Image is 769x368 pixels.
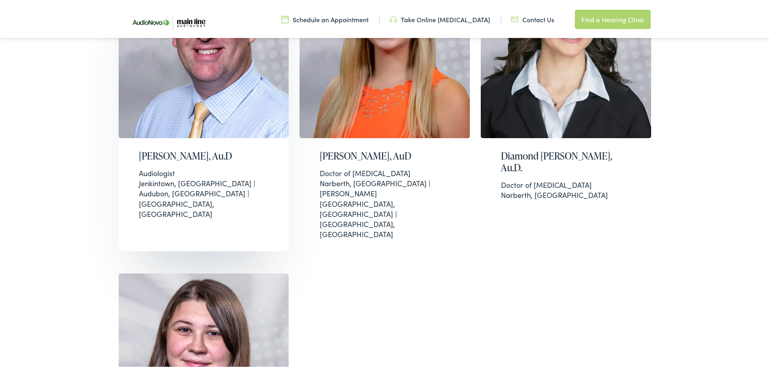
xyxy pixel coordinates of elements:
a: Contact Us [511,13,554,22]
a: Take Online [MEDICAL_DATA] [390,13,490,22]
a: Find a Hearing Clinic [575,8,651,27]
div: Doctor of [MEDICAL_DATA] [501,178,631,188]
h2: [PERSON_NAME], AuD [320,149,450,160]
a: Schedule an Appointment [281,13,369,22]
div: Narberth, [GEOGRAPHIC_DATA] | [PERSON_NAME][GEOGRAPHIC_DATA], [GEOGRAPHIC_DATA] | [GEOGRAPHIC_DAT... [320,166,450,238]
img: utility icon [390,13,397,22]
h2: [PERSON_NAME], Au.D [139,149,269,160]
div: Doctor of [MEDICAL_DATA] [320,166,450,177]
h2: Diamond [PERSON_NAME], Au.D. [501,149,631,172]
div: Audiologist [139,166,269,177]
div: Jenkintown, [GEOGRAPHIC_DATA] | Audubon, [GEOGRAPHIC_DATA] | [GEOGRAPHIC_DATA], [GEOGRAPHIC_DATA] [139,166,269,217]
div: Narberth, [GEOGRAPHIC_DATA] [501,178,631,198]
img: utility icon [281,13,289,22]
img: utility icon [511,13,518,22]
